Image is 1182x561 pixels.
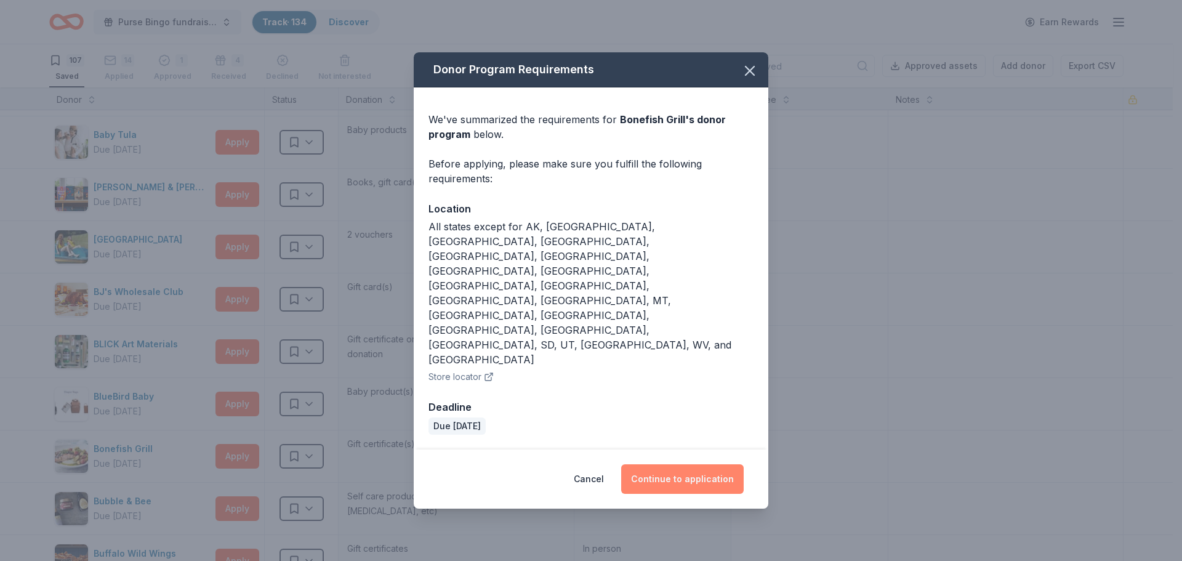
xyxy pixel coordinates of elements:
div: All states except for AK, [GEOGRAPHIC_DATA], [GEOGRAPHIC_DATA], [GEOGRAPHIC_DATA], [GEOGRAPHIC_DA... [428,219,754,367]
button: Cancel [574,464,604,494]
div: Due [DATE] [428,418,486,435]
button: Store locator [428,369,494,384]
div: Before applying, please make sure you fulfill the following requirements: [428,156,754,186]
div: Donor Program Requirements [414,52,768,87]
div: Location [428,201,754,217]
div: Deadline [428,399,754,415]
div: We've summarized the requirements for below. [428,112,754,142]
button: Continue to application [621,464,744,494]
